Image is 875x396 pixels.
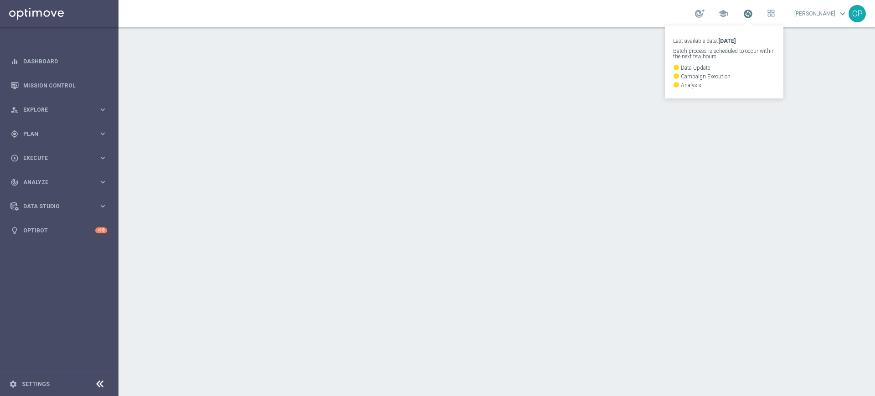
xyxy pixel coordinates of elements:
i: keyboard_arrow_right [98,129,107,138]
span: Execute [23,155,98,161]
span: school [718,9,728,19]
div: Execute [10,154,98,162]
span: keyboard_arrow_down [838,9,848,19]
p: Analysis [673,82,775,88]
a: [PERSON_NAME]keyboard_arrow_down [793,7,849,21]
span: Plan [23,131,98,137]
a: Last available data:[DATE] Batch process is scheduled to occur within the next few hours watch_la... [742,7,754,21]
p: Data Update [673,64,775,71]
i: gps_fixed [10,130,19,138]
button: equalizer Dashboard [10,58,108,65]
i: person_search [10,106,19,114]
a: Dashboard [23,49,107,73]
button: Data Studio keyboard_arrow_right [10,203,108,210]
span: Analyze [23,180,98,185]
div: Data Studio [10,202,98,211]
button: track_changes Analyze keyboard_arrow_right [10,179,108,186]
div: Optibot [10,218,107,242]
span: Explore [23,107,98,113]
i: keyboard_arrow_right [98,202,107,211]
strong: [DATE] [718,38,736,44]
i: settings [9,380,17,388]
div: Dashboard [10,49,107,73]
i: equalizer [10,57,19,66]
button: gps_fixed Plan keyboard_arrow_right [10,130,108,138]
i: watch_later [673,64,679,71]
div: Explore [10,106,98,114]
div: Analyze [10,178,98,186]
div: +10 [95,227,107,233]
button: person_search Explore keyboard_arrow_right [10,106,108,113]
div: CP [849,5,866,22]
i: track_changes [10,178,19,186]
a: Settings [22,381,50,387]
i: keyboard_arrow_right [98,178,107,186]
i: play_circle_outline [10,154,19,162]
button: play_circle_outline Execute keyboard_arrow_right [10,154,108,162]
i: keyboard_arrow_right [98,105,107,114]
a: Optibot [23,218,95,242]
p: Batch process is scheduled to occur within the next few hours [673,48,775,59]
a: Mission Control [23,73,107,98]
p: Campaign Execution [673,73,775,79]
i: keyboard_arrow_right [98,154,107,162]
div: Mission Control [10,73,107,98]
button: lightbulb Optibot +10 [10,227,108,234]
i: lightbulb [10,226,19,235]
span: Data Studio [23,204,98,209]
div: Plan [10,130,98,138]
i: watch_later [673,82,679,88]
p: Last available data: [673,38,775,44]
i: watch_later [673,73,679,79]
button: Mission Control [10,82,108,89]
